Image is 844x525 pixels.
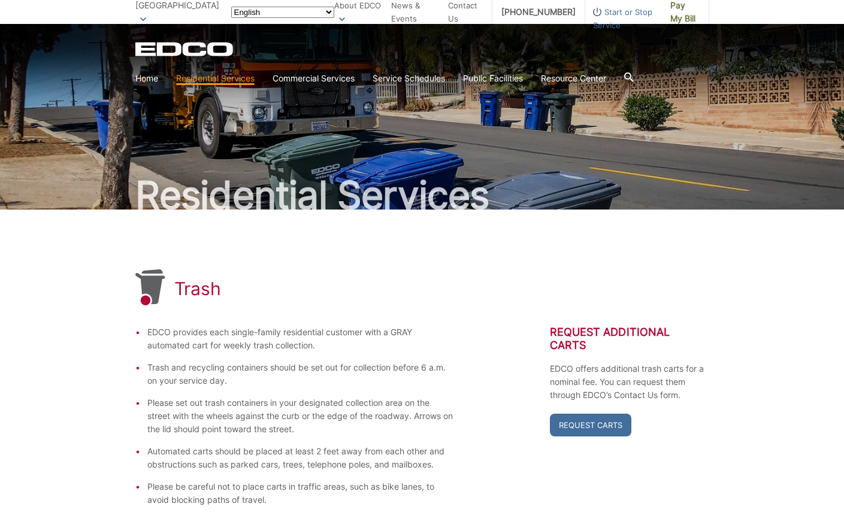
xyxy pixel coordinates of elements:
[463,72,523,85] a: Public Facilities
[135,42,235,56] a: EDCD logo. Return to the homepage.
[147,445,454,471] li: Automated carts should be placed at least 2 feet away from each other and obstructions such as pa...
[147,361,454,387] li: Trash and recycling containers should be set out for collection before 6 a.m. on your service day.
[541,72,606,85] a: Resource Center
[147,480,454,506] li: Please be careful not to place carts in traffic areas, such as bike lanes, to avoid blocking path...
[550,326,709,352] h2: Request Additional Carts
[174,278,222,299] h1: Trash
[135,72,158,85] a: Home
[550,362,709,402] p: EDCO offers additional trash carts for a nominal fee. You can request them through EDCO’s Contact...
[147,326,454,352] li: EDCO provides each single-family residential customer with a GRAY automated cart for weekly trash...
[135,176,709,214] h2: Residential Services
[273,72,355,85] a: Commercial Services
[373,72,445,85] a: Service Schedules
[550,414,631,436] a: Request Carts
[176,72,255,85] a: Residential Services
[147,396,454,436] li: Please set out trash containers in your designated collection area on the street with the wheels ...
[231,7,334,18] select: Select a language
